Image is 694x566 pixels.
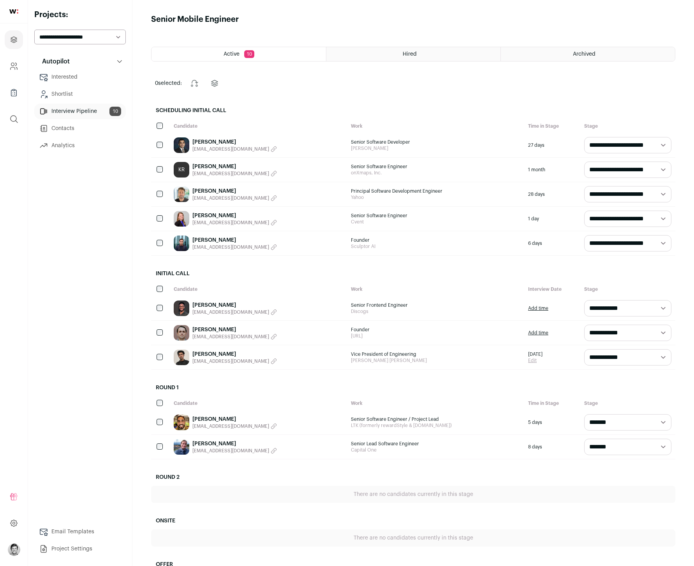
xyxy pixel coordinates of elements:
[174,325,189,341] img: 68f8ff440090ed623d81ca4ea38f190c8590c735788e6fbedced1359abc2058d
[351,327,520,333] span: Founder
[580,282,675,296] div: Stage
[347,396,524,410] div: Work
[528,305,548,311] a: Add time
[351,163,520,170] span: Senior Software Engineer
[192,423,277,429] button: [EMAIL_ADDRESS][DOMAIN_NAME]
[192,195,277,201] button: [EMAIL_ADDRESS][DOMAIN_NAME]
[192,309,277,315] button: [EMAIL_ADDRESS][DOMAIN_NAME]
[244,50,254,58] span: 10
[192,244,277,250] button: [EMAIL_ADDRESS][DOMAIN_NAME]
[192,334,269,340] span: [EMAIL_ADDRESS][DOMAIN_NAME]
[155,81,158,86] span: 0
[403,51,417,57] span: Hired
[351,416,520,422] span: Senior Software Engineer / Project Lead
[151,469,675,486] h2: Round 2
[528,330,548,336] a: Add time
[192,423,269,429] span: [EMAIL_ADDRESS][DOMAIN_NAME]
[174,211,189,227] img: d376cc62151967b8f53a46e4bd5b8f833c553fb2eb0b704739fcbde325d425ec.jpg
[524,182,580,206] div: 28 days
[192,309,269,315] span: [EMAIL_ADDRESS][DOMAIN_NAME]
[573,51,595,57] span: Archived
[192,358,277,364] button: [EMAIL_ADDRESS][DOMAIN_NAME]
[8,543,20,556] button: Open dropdown
[524,282,580,296] div: Interview Date
[192,146,277,152] button: [EMAIL_ADDRESS][DOMAIN_NAME]
[192,440,277,448] a: [PERSON_NAME]
[192,163,277,171] a: [PERSON_NAME]
[351,213,520,219] span: Senior Software Engineer
[192,448,269,454] span: [EMAIL_ADDRESS][DOMAIN_NAME]
[524,119,580,133] div: Time in Stage
[351,447,520,453] span: Capital One
[174,415,189,430] img: f1cf1b88ad16e28dca70f3b8526e713986d8821bac875d012d01cb792b49821d
[5,57,23,76] a: Company and ATS Settings
[151,512,675,529] h2: Onsite
[192,326,277,334] a: [PERSON_NAME]
[34,541,126,557] a: Project Settings
[351,441,520,447] span: Senior Lead Software Engineer
[151,486,675,503] div: There are no candidates currently in this stage
[224,51,240,57] span: Active
[501,47,675,61] a: Archived
[34,86,126,102] a: Shortlist
[34,138,126,153] a: Analytics
[151,529,675,547] div: There are no candidates currently in this stage
[174,236,189,251] img: 238308a91489edfa8000cbc0ac6f9855e3b9aaf5cf4b970cf9175a4ad0e406d8.jpg
[174,301,189,316] img: 2cb33f809fcf8269f7cea6c6858b34fb62d0309820d9c6bb88705e17b1113cb1.jpg
[351,333,520,339] span: [URL]
[351,194,520,200] span: Yahoo
[109,107,121,116] span: 10
[151,379,675,396] h2: Round 1
[34,9,126,20] h2: Projects:
[155,79,182,87] span: selected:
[34,69,126,85] a: Interested
[192,171,277,177] button: [EMAIL_ADDRESS][DOMAIN_NAME]
[351,139,520,145] span: Senior Software Developer
[524,231,580,255] div: 6 days
[347,282,524,296] div: Work
[192,448,277,454] button: [EMAIL_ADDRESS][DOMAIN_NAME]
[34,54,126,69] button: Autopilot
[351,308,520,315] span: Discogs
[9,9,18,14] img: wellfound-shorthand-0d5821cbd27db2630d0214b213865d53afaa358527fdda9d0ea32b1df1b89c2c.svg
[351,422,520,429] span: LTK (formerly rewardStyle & [DOMAIN_NAME])
[347,119,524,133] div: Work
[192,301,277,309] a: [PERSON_NAME]
[34,121,126,136] a: Contacts
[192,195,269,201] span: [EMAIL_ADDRESS][DOMAIN_NAME]
[151,102,675,119] h2: Scheduling Initial Call
[174,350,189,365] img: b855392c6bf8d2dba4f933904715b53a23d3327e2bc0b41024e04309fb5c47ce
[174,162,189,178] a: KR
[192,138,277,146] a: [PERSON_NAME]
[351,243,520,250] span: Sculptor AI
[192,358,269,364] span: [EMAIL_ADDRESS][DOMAIN_NAME]
[192,350,277,358] a: [PERSON_NAME]
[192,334,277,340] button: [EMAIL_ADDRESS][DOMAIN_NAME]
[524,396,580,410] div: Time in Stage
[170,396,347,410] div: Candidate
[192,415,277,423] a: [PERSON_NAME]
[151,14,239,25] h1: Senior Mobile Engineer
[192,171,269,177] span: [EMAIL_ADDRESS][DOMAIN_NAME]
[528,351,543,357] span: [DATE]
[524,435,580,459] div: 8 days
[351,170,520,176] span: onXmaps, Inc.
[326,47,500,61] a: Hired
[192,146,269,152] span: [EMAIL_ADDRESS][DOMAIN_NAME]
[192,187,277,195] a: [PERSON_NAME]
[192,220,269,226] span: [EMAIL_ADDRESS][DOMAIN_NAME]
[8,543,20,556] img: 606302-medium_jpg
[185,74,204,93] button: Change stage
[580,396,675,410] div: Stage
[351,351,520,357] span: Vice President of Engineering
[192,244,269,250] span: [EMAIL_ADDRESS][DOMAIN_NAME]
[351,219,520,225] span: Cvent
[351,357,520,364] span: [PERSON_NAME] [PERSON_NAME]
[170,119,347,133] div: Candidate
[192,212,277,220] a: [PERSON_NAME]
[5,30,23,49] a: Projects
[351,302,520,308] span: Senior Frontend Engineer
[174,439,189,455] img: 6fe939a3c3794226d3dc5662d61e8fbf0da2443d5a73a002414022a82b350a58.jpg
[174,186,189,202] img: b26b8786ce0f1e3c18712c54fd3ea35577779f4b3c3a8d132ab8feb029fc889b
